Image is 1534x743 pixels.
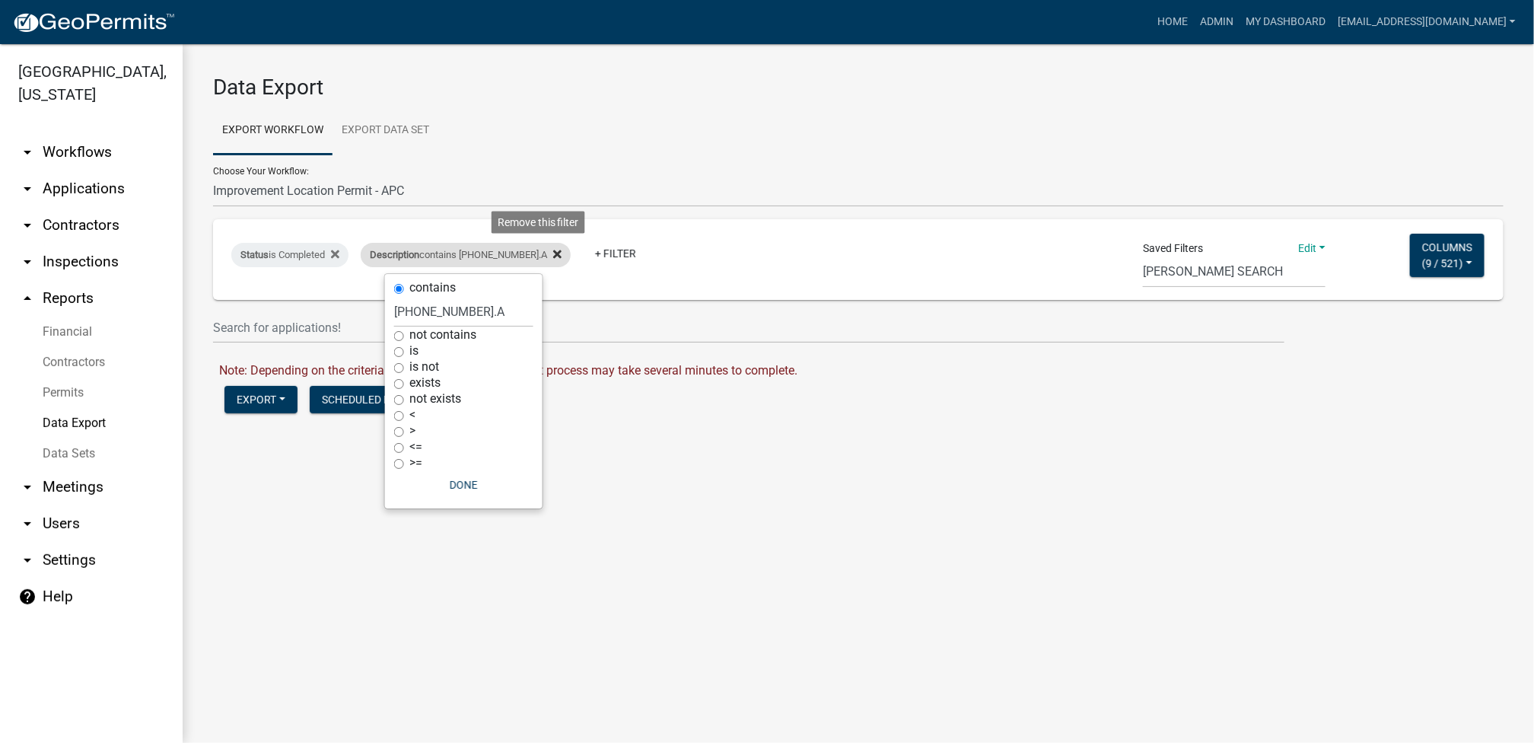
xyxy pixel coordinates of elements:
label: not exists [409,393,461,405]
label: >= [409,457,422,469]
i: arrow_drop_down [18,143,37,161]
a: Home [1151,8,1194,37]
i: arrow_drop_down [18,551,37,569]
a: Export Data Set [333,107,438,155]
div: contains [PHONE_NUMBER].A [361,243,571,267]
i: arrow_drop_down [18,180,37,198]
label: exists [409,377,441,389]
h3: Data Export [213,75,1504,100]
i: arrow_drop_up [18,289,37,308]
button: Columns(9 / 521) [1410,234,1485,277]
a: [EMAIL_ADDRESS][DOMAIN_NAME] [1332,8,1522,37]
label: contains [409,282,456,294]
div: is Completed [231,243,348,267]
i: help [18,588,37,606]
span: 9 / 521 [1426,257,1459,269]
span: Status [240,249,269,260]
a: Export Workflow [213,107,333,155]
input: Search for applications! [213,312,1284,343]
label: <= [409,441,422,453]
button: Done [394,471,533,499]
a: Admin [1194,8,1240,37]
label: not contains [409,329,476,341]
i: arrow_drop_down [18,478,37,496]
span: Saved Filters [1143,241,1203,257]
i: arrow_drop_down [18,515,37,533]
label: is not [409,361,439,373]
label: < [409,409,415,421]
i: arrow_drop_down [18,216,37,234]
span: Description [370,249,419,260]
a: Edit [1299,242,1326,254]
button: Scheduled Exports [310,386,450,413]
button: Export [224,386,298,413]
div: Remove this filter [492,211,585,233]
label: is [409,345,419,357]
a: My Dashboard [1240,8,1332,37]
i: arrow_drop_down [18,253,37,271]
a: + Filter [583,240,648,267]
label: > [409,425,415,437]
span: Note: Depending on the criteria you choose above, the export process may take several minutes to ... [219,363,797,378]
